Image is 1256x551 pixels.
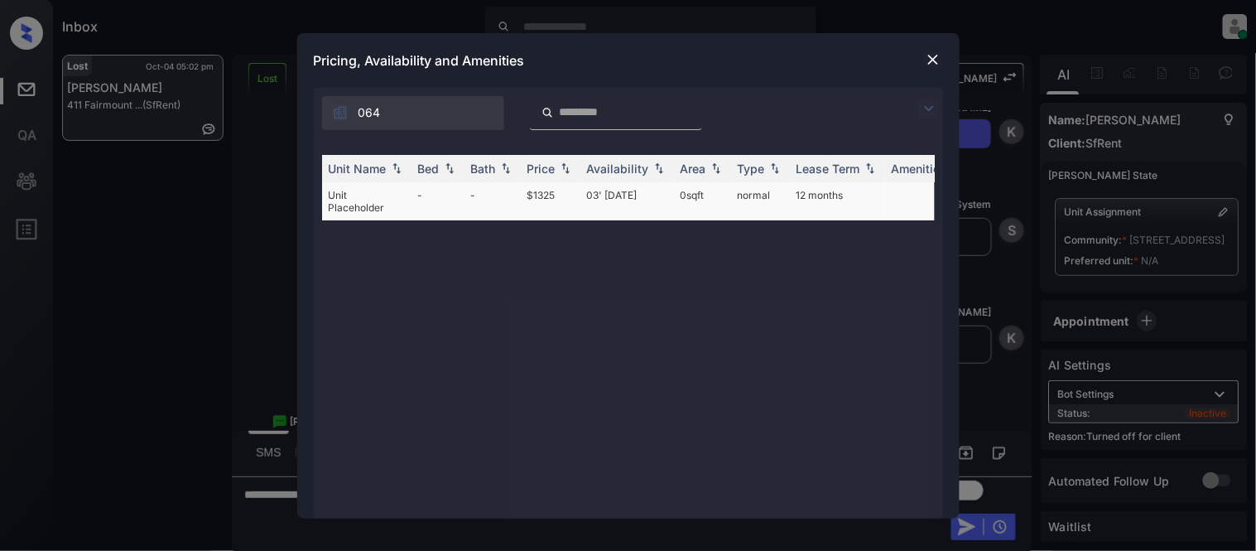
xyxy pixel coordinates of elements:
[790,182,885,220] td: 12 months
[527,162,556,176] div: Price
[674,182,731,220] td: 0 sqft
[892,162,947,176] div: Amenities
[329,162,387,176] div: Unit Name
[498,162,514,174] img: sorting
[738,162,765,176] div: Type
[297,33,960,88] div: Pricing, Availability and Amenities
[359,104,381,122] span: 064
[796,162,860,176] div: Lease Term
[418,162,440,176] div: Bed
[521,182,580,220] td: $1325
[681,162,706,176] div: Area
[322,182,411,220] td: Unit Placeholder
[411,182,464,220] td: -
[388,162,405,174] img: sorting
[651,162,667,174] img: sorting
[464,182,521,220] td: -
[925,51,941,68] img: close
[557,162,574,174] img: sorting
[767,162,783,174] img: sorting
[587,162,649,176] div: Availability
[332,104,349,121] img: icon-zuma
[541,105,554,120] img: icon-zuma
[919,99,939,118] img: icon-zuma
[731,182,790,220] td: normal
[708,162,724,174] img: sorting
[471,162,496,176] div: Bath
[862,162,878,174] img: sorting
[580,182,674,220] td: 03' [DATE]
[441,162,458,174] img: sorting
